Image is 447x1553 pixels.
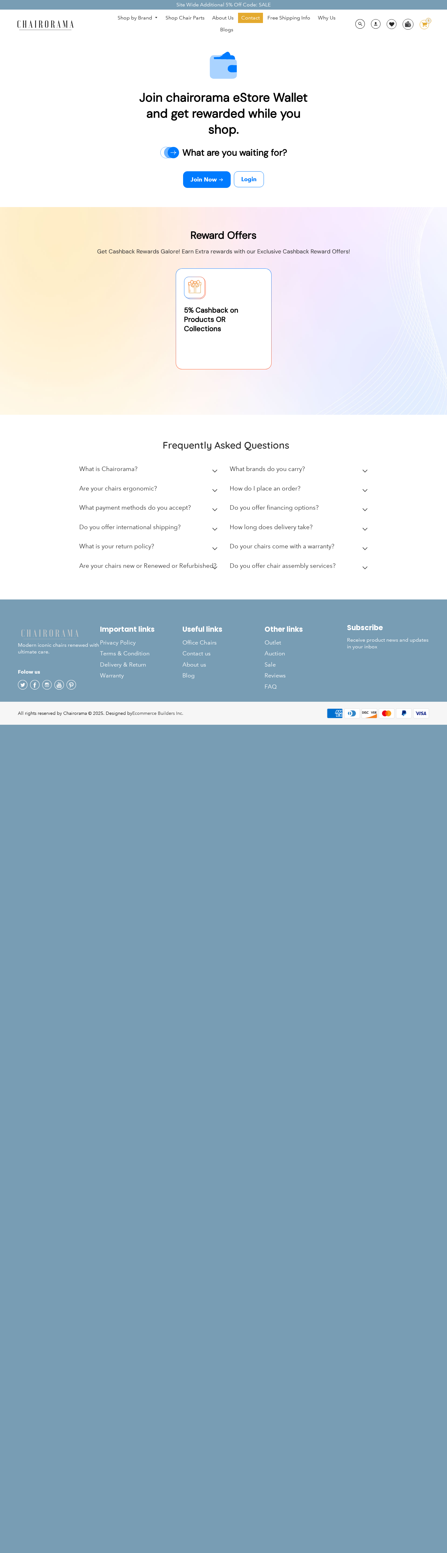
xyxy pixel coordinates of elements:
p: Modern iconic chairs renewed with ultimate care. [18,628,100,655]
h2: How long does delivery take? [230,523,312,531]
summary: Are your chairs ergonomic? [79,480,220,500]
a: Auction [265,648,347,659]
span: FAQ [265,683,277,691]
a: 1 [415,20,429,29]
a: FAQ [265,681,347,692]
span: Free Shipping Info [267,15,310,21]
summary: Are your chairs new or Renewed or Refurbished? [79,558,220,577]
span: Shop Chair Parts [166,15,204,21]
span: 5 % Cashback on Products OR Collections [184,305,263,333]
span: Why Us [318,15,335,21]
div: 1 [426,18,431,24]
a: Blog [182,670,265,681]
img: chairorama [18,628,82,639]
a: Warranty [100,670,182,681]
a: Ecommerce Builders Inc. [132,710,183,716]
span: Office Chairs [182,639,217,646]
span: About us [182,661,206,668]
h2: Other links [265,625,347,634]
h2: Are your chairs ergonomic? [79,485,157,492]
h2: What is Chairorama? [79,465,137,473]
a: Sale [265,659,347,670]
span: Auction [265,650,285,657]
a: Privacy Policy [100,637,182,648]
h1: Reward Offers [97,223,350,247]
p: Receive product news and updates in your inbox [347,637,429,650]
summary: How do I place an order? [230,480,370,500]
summary: How long does delivery take? [230,519,370,538]
h2: What payment methods do you accept? [79,504,191,511]
a: Office Chairs [182,637,265,648]
h2: Useful links [182,625,265,634]
h2: Do you offer chair assembly services? [230,562,335,569]
a: Delivery & Return [100,659,182,670]
h2: What is your return policy? [79,543,154,550]
a: Reviews [265,670,347,681]
img: WhatsApp_Image_2024-07-12_at_16.23.01.webp [403,19,413,29]
h2: Are your chairs new or Renewed or Refurbished? [79,562,216,569]
span: About Us [212,15,234,21]
a: Blogs [217,25,236,35]
span: Privacy Policy [100,639,136,646]
summary: Do you offer chair assembly services? [230,558,370,577]
summary: Do you offer financing options? [230,499,370,519]
a: Shop Chair Parts [162,13,208,23]
h2: Frequently Asked Questions [79,439,373,451]
a: Free Shipping Info [264,13,313,23]
a: Join Now [183,171,231,188]
span: Terms & Condition [100,650,150,657]
h2: Do you offer international shipping? [79,523,181,531]
summary: What is Chairorama? [79,461,220,480]
span: Sale [265,661,276,668]
a: Contact us [182,648,265,659]
summary: What brands do you carry? [230,461,370,480]
span: Contact us [182,650,211,657]
h2: Do you offer financing options? [230,504,319,511]
h2: Important links [100,625,182,634]
h2: How do I place an order? [230,485,300,492]
span: Warranty [100,672,124,679]
summary: Do your chairs come with a warranty? [230,538,370,558]
p: Join chairorama eStore Wallet and get rewarded while you shop. [137,81,310,144]
a: Shop by Brand [114,13,161,23]
h2: Do your chairs come with a warranty? [230,543,334,550]
a: Contact [238,13,263,23]
img: chairorama [13,19,77,30]
h2: Subscribe [347,623,429,632]
nav: DesktopNavigation [104,13,349,36]
span: Reviews [265,672,286,679]
a: Why Us [315,13,339,23]
p: Get Cashback Rewards Galore! Earn Extra rewards with our Exclusive Cashback Reward Offers! [97,247,350,256]
span: Outlet [265,639,281,646]
div: All rights reserved by Chairorama © 2025. Designed by [18,710,183,717]
summary: What is your return policy? [79,538,220,558]
span: Contact [241,15,260,21]
summary: Do you offer international shipping? [79,519,220,538]
a: Login [234,171,264,187]
a: Terms & Condition [100,648,182,659]
span: Delivery & Return [100,661,146,668]
a: About us [182,659,265,670]
span: Blog [182,672,195,679]
span: Blogs [220,27,233,33]
summary: What payment methods do you accept? [79,499,220,519]
a: Outlet [265,637,347,648]
p: What are you waiting for? [179,144,287,162]
h2: What brands do you carry? [230,465,305,473]
h4: Folow us [18,668,100,676]
a: About Us [209,13,237,23]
